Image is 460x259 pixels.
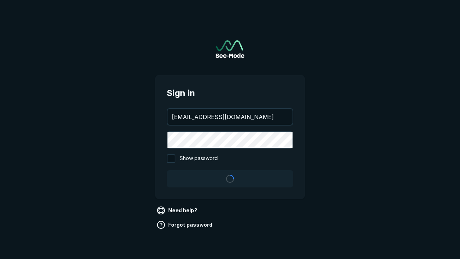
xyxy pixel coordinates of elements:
span: Show password [180,154,218,163]
a: Go to sign in [216,40,244,58]
img: See-Mode Logo [216,40,244,58]
span: Sign in [167,87,293,100]
a: Need help? [155,205,200,216]
a: Forgot password [155,219,215,231]
input: your@email.com [167,109,293,125]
